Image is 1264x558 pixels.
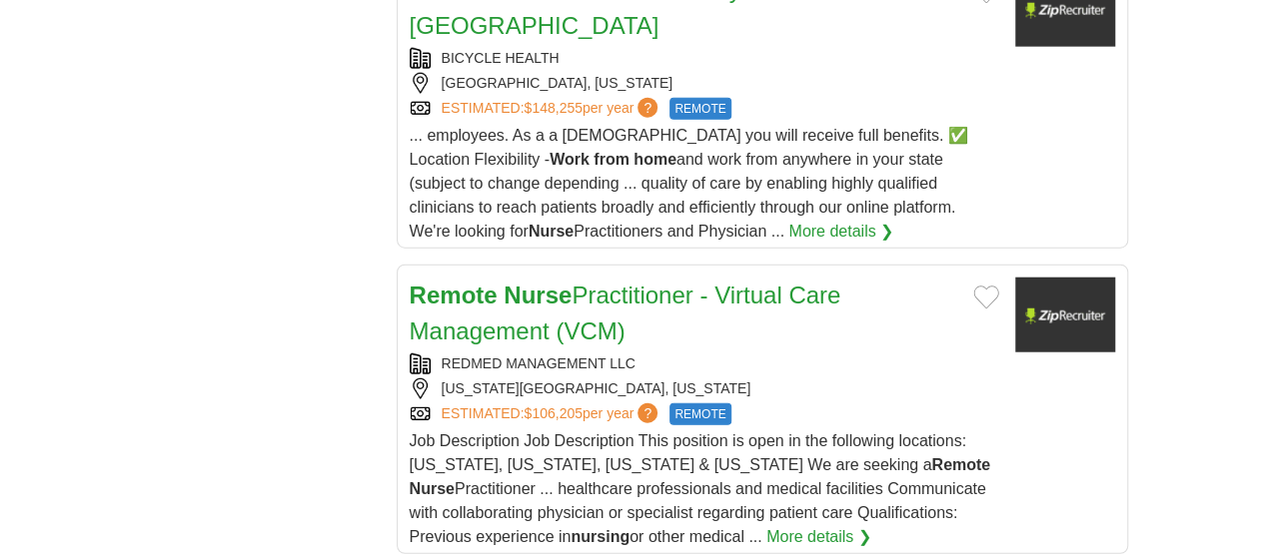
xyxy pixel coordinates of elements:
[529,223,574,240] strong: Nurse
[766,525,871,549] a: More details ❯
[524,100,582,116] span: $148,255
[550,151,590,168] strong: Work
[410,432,991,545] span: Job Description Job Description This position is open in the following locations: [US_STATE], [US...
[637,98,657,118] span: ?
[669,98,730,120] span: REMOTE
[633,151,676,168] strong: home
[410,281,841,344] a: Remote NursePractitioner - Virtual Care Management (VCM)
[788,220,893,244] a: More details ❯
[571,528,630,545] strong: nursing
[1015,278,1115,352] img: Company logo
[504,281,572,308] strong: Nurse
[442,403,662,425] a: ESTIMATED:$106,205per year?
[524,405,582,421] span: $106,205
[931,456,990,473] strong: Remote
[410,281,498,308] strong: Remote
[594,151,630,168] strong: from
[410,48,999,69] div: BICYCLE HEALTH
[669,403,730,425] span: REMOTE
[973,285,999,309] button: Add to favorite jobs
[410,378,999,399] div: [US_STATE][GEOGRAPHIC_DATA], [US_STATE]
[410,480,455,497] strong: Nurse
[410,353,999,374] div: REDMED MANAGEMENT LLC
[410,73,999,94] div: [GEOGRAPHIC_DATA], [US_STATE]
[410,127,968,240] span: ... employees. As a a [DEMOGRAPHIC_DATA] you will receive full benefits. ✅ Location Flexibility -...
[442,98,662,120] a: ESTIMATED:$148,255per year?
[637,403,657,423] span: ?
